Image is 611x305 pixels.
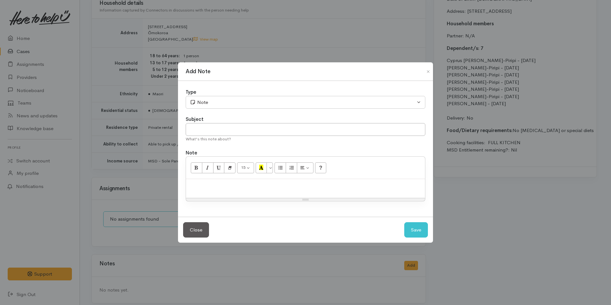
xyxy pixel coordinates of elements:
[423,68,433,75] button: Close
[186,198,425,201] div: Resize
[286,162,297,173] button: Ordered list (CTRL+SHIFT+NUM8)
[404,222,428,238] button: Save
[241,165,245,170] span: 15
[237,162,254,173] button: Font Size
[186,149,197,157] label: Note
[186,116,204,123] label: Subject
[213,162,225,173] button: Underline (CTRL+U)
[186,89,196,96] label: Type
[267,162,273,173] button: More Color
[190,99,415,106] div: Note
[275,162,286,173] button: Unordered list (CTRL+SHIFT+NUM7)
[202,162,213,173] button: Italic (CTRL+I)
[315,162,327,173] button: Help
[183,222,209,238] button: Close
[186,136,425,142] div: What's this note about?
[186,67,210,76] h1: Add Note
[224,162,236,173] button: Remove Font Style (CTRL+\)
[297,162,313,173] button: Paragraph
[256,162,267,173] button: Recent Color
[191,162,202,173] button: Bold (CTRL+B)
[186,96,425,109] button: Note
